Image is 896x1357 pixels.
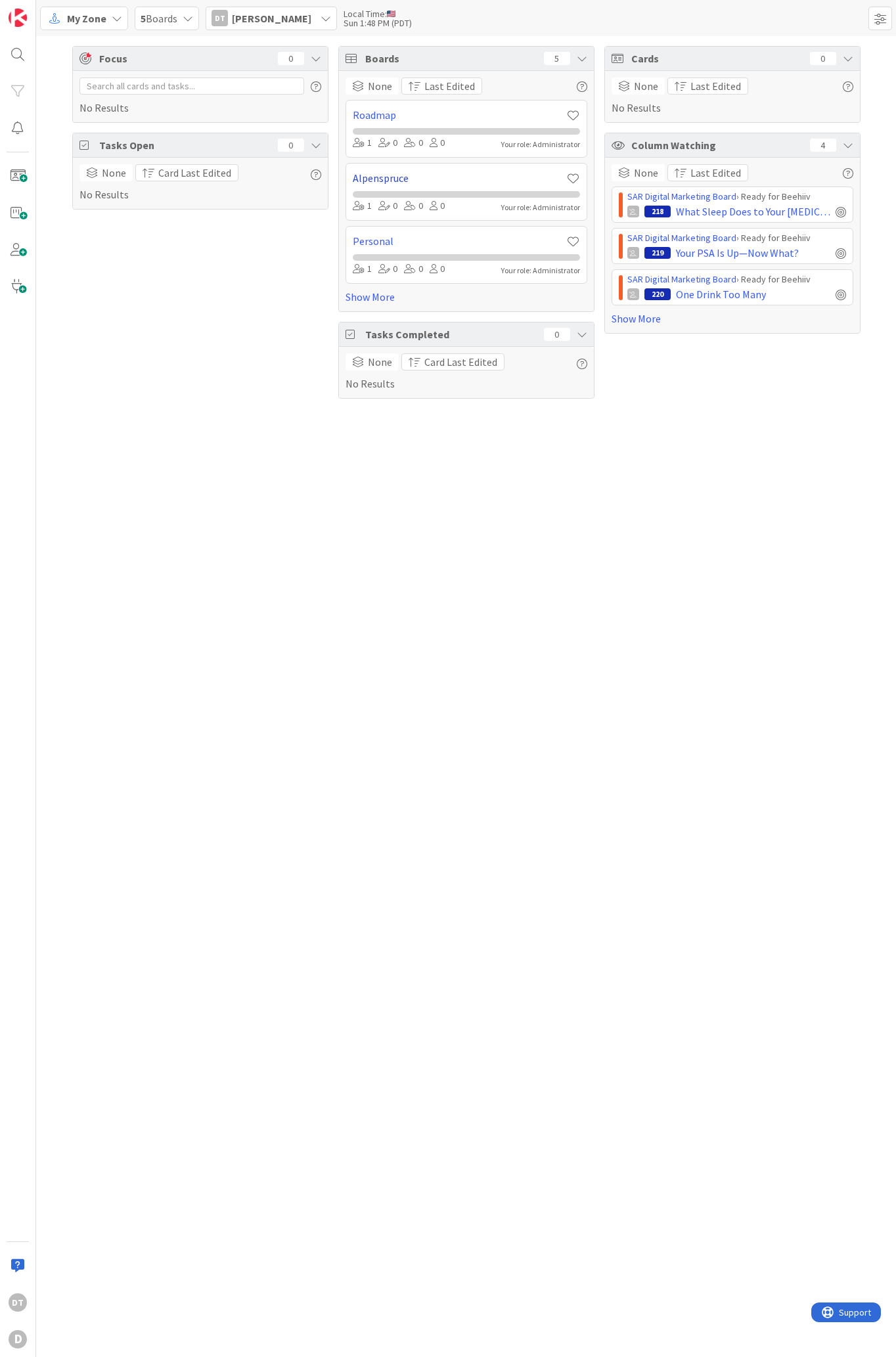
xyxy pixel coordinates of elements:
[424,78,475,94] span: Last Edited
[644,247,671,259] div: 219
[690,78,741,94] span: Last Edited
[690,165,741,181] span: Last Edited
[627,190,736,202] a: SAR Digital Marketing Board
[378,136,397,150] div: 0
[99,51,267,66] span: Focus
[387,11,395,17] img: us.png
[365,51,537,66] span: Boards
[346,289,587,305] a: Show More
[353,170,566,186] a: Alpenspruce
[102,165,126,181] span: None
[353,262,372,277] div: 1
[634,78,658,94] span: None
[404,262,423,277] div: 0
[627,231,846,245] div: › Ready for Beehiiv
[644,288,671,300] div: 220
[353,199,372,213] div: 1
[9,9,27,27] img: Visit kanbanzone.com
[644,206,671,217] div: 218
[212,10,228,26] div: DT
[353,233,566,249] a: Personal
[368,78,392,94] span: None
[631,51,803,66] span: Cards
[810,139,836,152] div: 4
[79,78,321,116] div: No Results
[627,232,736,244] a: SAR Digital Marketing Board
[141,11,177,26] span: Boards
[158,165,231,181] span: Card Last Edited
[501,265,580,277] div: Your role: Administrator
[667,78,748,95] button: Last Edited
[667,164,748,181] button: Last Edited
[353,107,566,123] a: Roadmap
[378,262,397,277] div: 0
[627,273,736,285] a: SAR Digital Marketing Board
[344,18,412,28] div: Sun 1:48 PM (PDT)
[67,11,106,26] span: My Zone
[501,202,580,213] div: Your role: Administrator
[378,199,397,213] div: 0
[401,78,482,95] button: Last Edited
[79,164,321,202] div: No Results
[401,353,504,370] button: Card Last Edited
[278,52,304,65] div: 0
[631,137,803,153] span: Column Watching
[544,328,570,341] div: 0
[79,78,304,95] input: Search all cards and tasks...
[430,136,445,150] div: 0
[634,165,658,181] span: None
[365,326,537,342] span: Tasks Completed
[232,11,311,26] span: [PERSON_NAME]
[501,139,580,150] div: Your role: Administrator
[353,136,372,150] div: 1
[404,136,423,150] div: 0
[9,1330,27,1348] div: D
[627,273,846,286] div: › Ready for Beehiiv
[344,9,412,18] div: Local Time:
[346,353,587,391] div: No Results
[544,52,570,65] div: 5
[676,204,830,219] span: What Sleep Does to Your [MEDICAL_DATA] (and Everything Else)
[141,12,146,25] b: 5
[278,139,304,152] div: 0
[676,245,799,261] span: Your PSA Is Up—Now What?
[424,354,497,370] span: Card Last Edited
[676,286,766,302] span: One Drink Too Many
[9,1293,27,1312] div: DT
[368,354,392,370] span: None
[430,262,445,277] div: 0
[99,137,271,153] span: Tasks Open
[612,78,853,116] div: No Results
[612,311,853,326] a: Show More
[135,164,238,181] button: Card Last Edited
[430,199,445,213] div: 0
[627,190,846,204] div: › Ready for Beehiiv
[404,199,423,213] div: 0
[810,52,836,65] div: 0
[28,2,60,18] span: Support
